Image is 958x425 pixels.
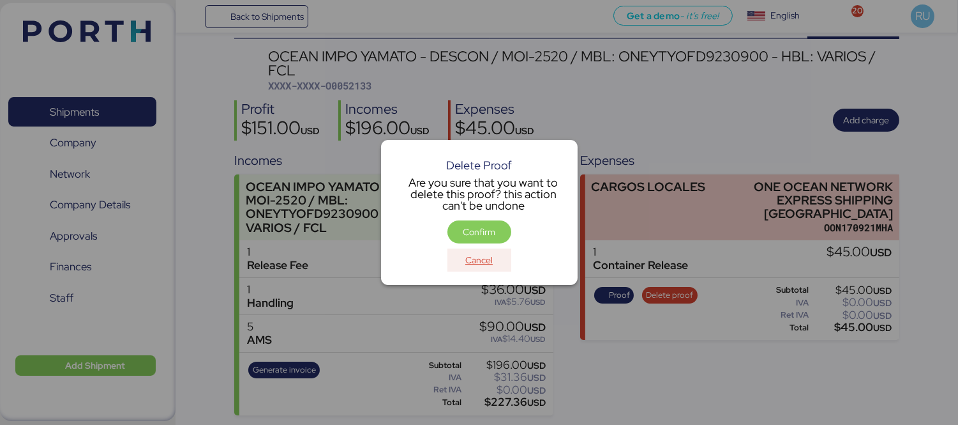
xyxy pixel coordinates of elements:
button: Cancel [447,249,511,272]
div: Delete Proof [394,160,564,171]
button: Confirm [447,220,511,243]
div: Are you sure that you want to delete this proof? this action can't be undone [403,177,564,212]
span: Cancel [465,252,493,268]
span: Confirm [463,224,495,240]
